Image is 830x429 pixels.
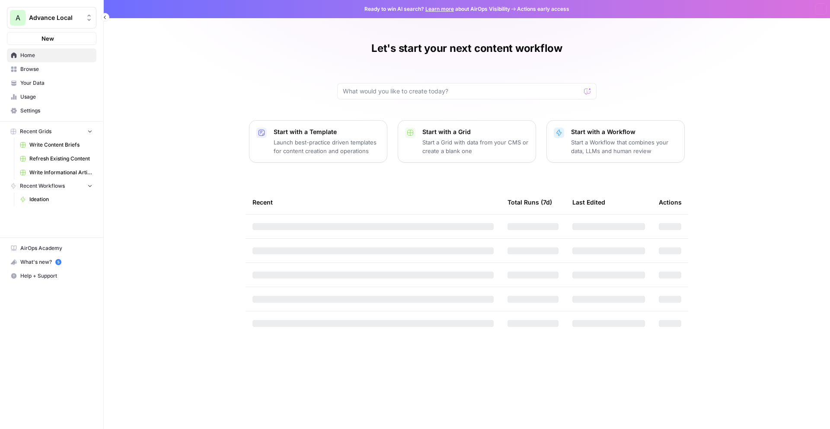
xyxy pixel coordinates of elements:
button: Recent Grids [7,125,96,138]
p: Start a Grid with data from your CMS or create a blank one [422,138,529,155]
a: Learn more [425,6,454,12]
input: What would you like to create today? [343,87,581,96]
span: Actions early access [517,5,569,13]
button: What's new? 5 [7,255,96,269]
p: Launch best-practice driven templates for content creation and operations [274,138,380,155]
span: Browse [20,65,93,73]
span: AirOps Academy [20,244,93,252]
a: Usage [7,90,96,104]
button: Start with a WorkflowStart a Workflow that combines your data, LLMs and human review [546,120,685,163]
a: Write Content Briefs [16,138,96,152]
a: Your Data [7,76,96,90]
button: Help + Support [7,269,96,283]
p: Start with a Workflow [571,128,677,136]
button: New [7,32,96,45]
div: Recent [252,190,494,214]
span: Help + Support [20,272,93,280]
span: Write Content Briefs [29,141,93,149]
span: Usage [20,93,93,101]
a: AirOps Academy [7,241,96,255]
span: Home [20,51,93,59]
h1: Let's start your next content workflow [371,42,562,55]
span: Your Data [20,79,93,87]
button: Start with a TemplateLaunch best-practice driven templates for content creation and operations [249,120,387,163]
span: Advance Local [29,13,81,22]
span: Refresh Existing Content [29,155,93,163]
span: New [41,34,54,43]
a: Home [7,48,96,62]
a: Ideation [16,192,96,206]
p: Start with a Grid [422,128,529,136]
text: 5 [57,260,59,264]
div: What's new? [7,256,96,269]
span: Recent Grids [20,128,51,135]
span: Ideation [29,195,93,203]
button: Workspace: Advance Local [7,7,96,29]
p: Start with a Template [274,128,380,136]
p: Start a Workflow that combines your data, LLMs and human review [571,138,677,155]
span: Ready to win AI search? about AirOps Visibility [364,5,510,13]
span: Settings [20,107,93,115]
span: Recent Workflows [20,182,65,190]
div: Actions [659,190,682,214]
span: A [16,13,20,23]
a: Settings [7,104,96,118]
span: Write Informational Article [29,169,93,176]
div: Total Runs (7d) [508,190,552,214]
a: 5 [55,259,61,265]
div: Last Edited [572,190,605,214]
button: Recent Workflows [7,179,96,192]
a: Write Informational Article [16,166,96,179]
a: Browse [7,62,96,76]
button: Start with a GridStart a Grid with data from your CMS or create a blank one [398,120,536,163]
a: Refresh Existing Content [16,152,96,166]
